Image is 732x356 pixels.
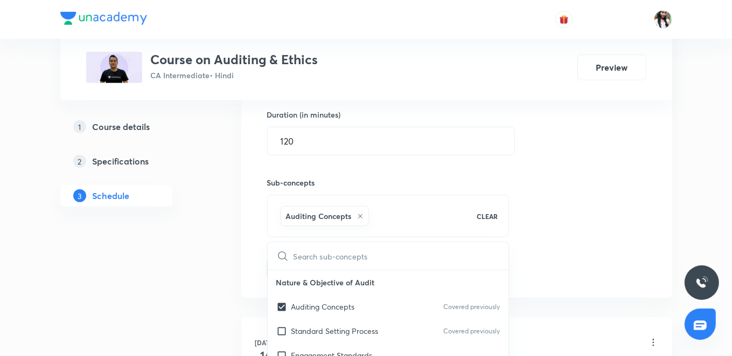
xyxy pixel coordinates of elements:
[60,12,147,25] img: Company Logo
[73,120,86,133] p: 1
[267,177,510,188] h6: Sub-concepts
[93,189,130,202] h5: Schedule
[695,276,708,289] img: ttu
[151,70,318,81] p: CA Intermediate • Hindi
[93,120,150,133] h5: Course details
[577,54,646,80] button: Preview
[60,12,147,28] a: Company Logo
[286,210,352,222] h6: Auditing Concepts
[555,11,573,28] button: avatar
[268,127,514,155] input: 120
[443,302,500,312] p: Covered previously
[60,116,207,138] a: 1Course details
[151,52,318,67] h3: Course on Auditing & Ethics
[267,109,341,120] h6: Duration (in minutes)
[255,338,276,347] h6: [DATE]
[654,10,672,29] img: Bismita Dutta
[73,189,86,202] p: 3
[294,242,509,270] input: Search sub-concepts
[60,150,207,172] a: 2Specifications
[291,301,355,312] p: Auditing Concepts
[559,15,569,24] img: avatar
[268,270,509,295] p: Nature & Objective of Audit
[73,155,86,168] p: 2
[477,211,498,221] p: CLEAR
[93,155,149,168] h5: Specifications
[86,52,142,83] img: 6BB87E5A-2376-48F6-8117-7D049B213F9A_plus.png
[291,325,379,337] p: Standard Setting Process
[443,326,500,336] p: Covered previously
